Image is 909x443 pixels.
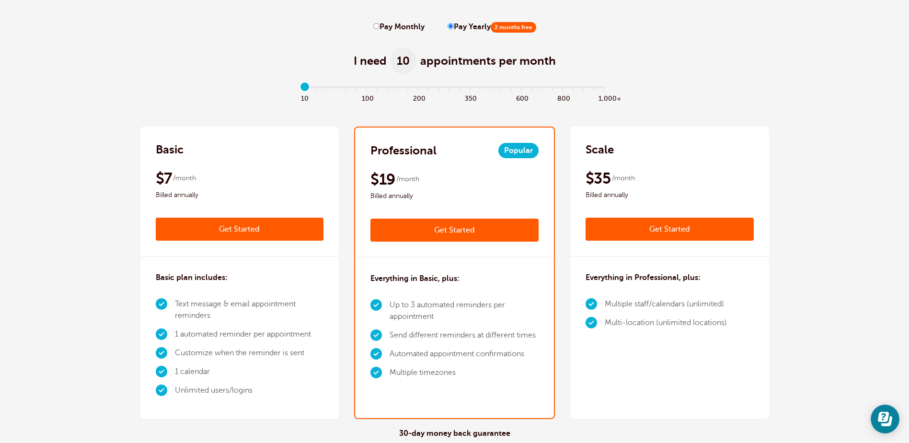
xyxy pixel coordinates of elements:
span: appointments per month [420,53,556,69]
li: Multiple staff/calendars (unlimited) [605,295,727,314]
span: 1,000+ [598,92,609,103]
span: 800 [557,92,568,103]
span: /month [612,173,635,184]
span: Billed annually [156,189,324,201]
span: 350 [465,92,475,103]
span: 10 [300,92,311,103]
span: /month [396,174,419,185]
a: Get Started [586,218,754,241]
span: 100 [362,92,372,103]
span: Billed annually [370,190,539,202]
li: Unlimited users/logins [175,381,324,400]
span: /month [173,173,196,184]
input: Pay Monthly [373,23,380,29]
span: $19 [370,170,395,189]
label: Pay Monthly [373,23,425,32]
h3: Everything in Professional, plus: [586,272,701,283]
li: 1 calendar [175,362,324,381]
span: 600 [516,92,527,103]
span: $35 [586,169,610,188]
iframe: Resource center [871,405,899,433]
span: Popular [498,143,539,158]
li: Up to 3 automated reminders per appointment [390,296,539,326]
span: 10 [391,47,416,74]
h2: Professional [370,143,437,158]
span: 200 [413,92,424,103]
h3: Basic plan includes: [156,272,228,283]
h2: Scale [586,142,614,157]
a: Get Started [370,219,539,242]
li: Text message & email appointment reminders [175,295,324,325]
li: Automated appointment confirmations [390,345,539,363]
li: Send different reminders at different times [390,326,539,345]
span: I need [354,53,387,69]
li: Multiple timezones [390,363,539,382]
li: Multi-location (unlimited locations) [605,314,727,332]
span: 2 months free [491,22,536,33]
label: Pay Yearly [448,23,536,32]
a: Get Started [156,218,324,241]
span: $7 [156,169,172,188]
li: Customize when the reminder is sent [175,344,324,362]
li: 1 automated reminder per appointment [175,325,324,344]
h4: 30-day money back guarantee [399,429,510,438]
h2: Basic [156,142,184,157]
span: Billed annually [586,189,754,201]
input: Pay Yearly2 months free [448,23,454,29]
h3: Everything in Basic, plus: [370,273,460,284]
